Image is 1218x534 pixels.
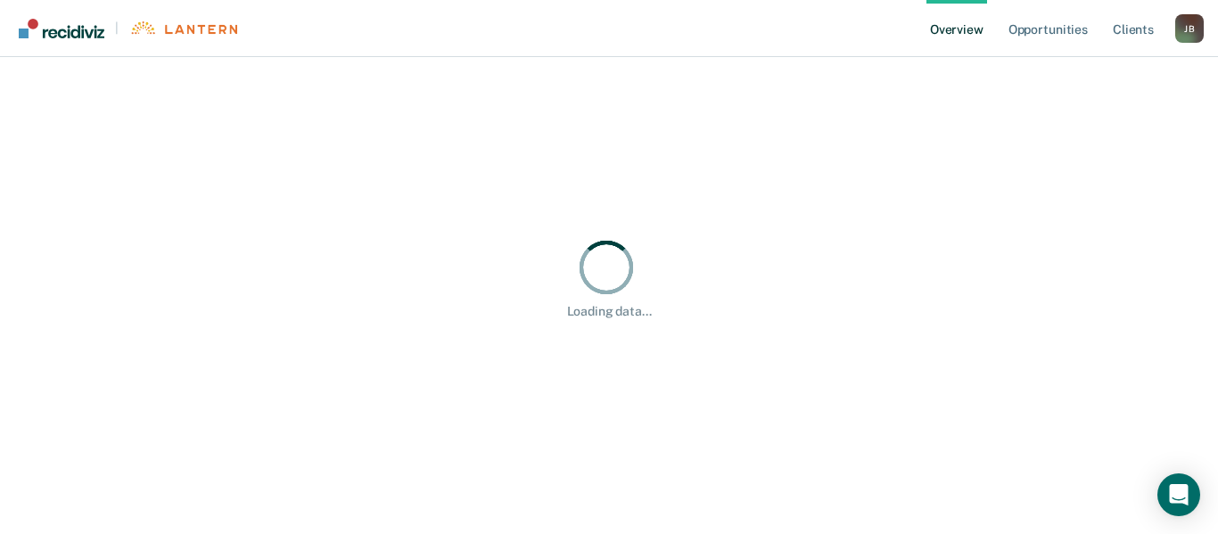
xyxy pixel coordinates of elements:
div: J B [1175,14,1204,43]
img: Recidiviz [19,19,104,38]
button: Profile dropdown button [1175,14,1204,43]
span: | [104,21,129,36]
div: Open Intercom Messenger [1157,473,1200,516]
img: Lantern [129,21,237,35]
div: Loading data... [567,304,652,319]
